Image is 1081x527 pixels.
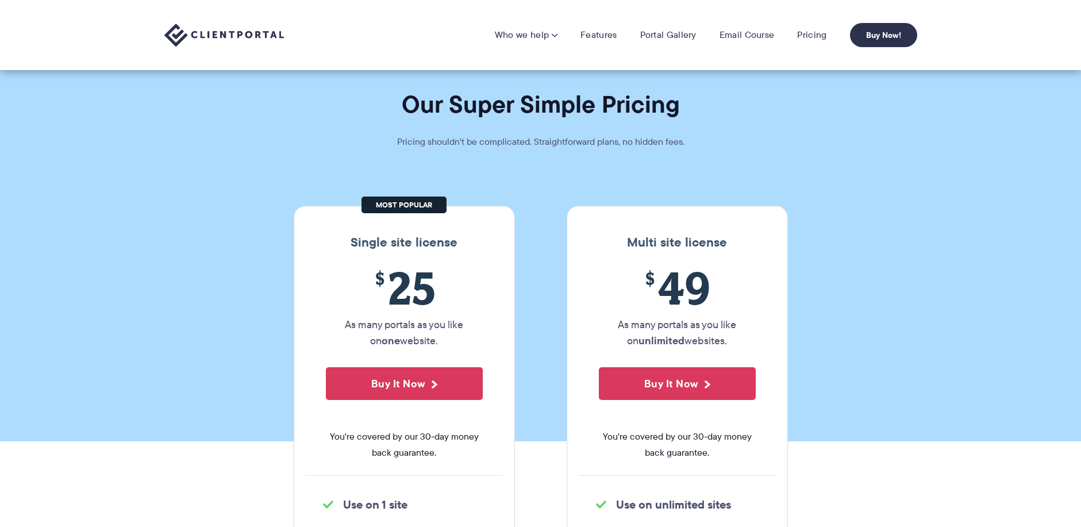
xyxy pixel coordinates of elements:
p: Pricing shouldn't be complicated. Straightforward plans, no hidden fees. [368,134,713,150]
strong: one [382,333,400,348]
a: Features [580,29,617,41]
strong: Use on unlimited sites [616,496,731,513]
h3: Multi site license [579,235,776,250]
a: Pricing [797,29,826,41]
span: 25 [326,261,483,314]
h3: Single site license [306,235,503,250]
span: You're covered by our 30-day money back guarantee. [326,429,483,461]
button: Buy It Now [326,367,483,400]
a: Portal Gallery [640,29,697,41]
p: As many portals as you like on websites. [599,317,756,349]
button: Buy It Now [599,367,756,400]
a: Email Course [720,29,775,41]
p: As many portals as you like on website. [326,317,483,349]
strong: unlimited [638,333,684,348]
strong: Use on 1 site [343,496,407,513]
a: Who we help [495,29,557,41]
span: 49 [599,261,756,314]
span: You're covered by our 30-day money back guarantee. [599,429,756,461]
a: Buy Now! [850,23,917,47]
